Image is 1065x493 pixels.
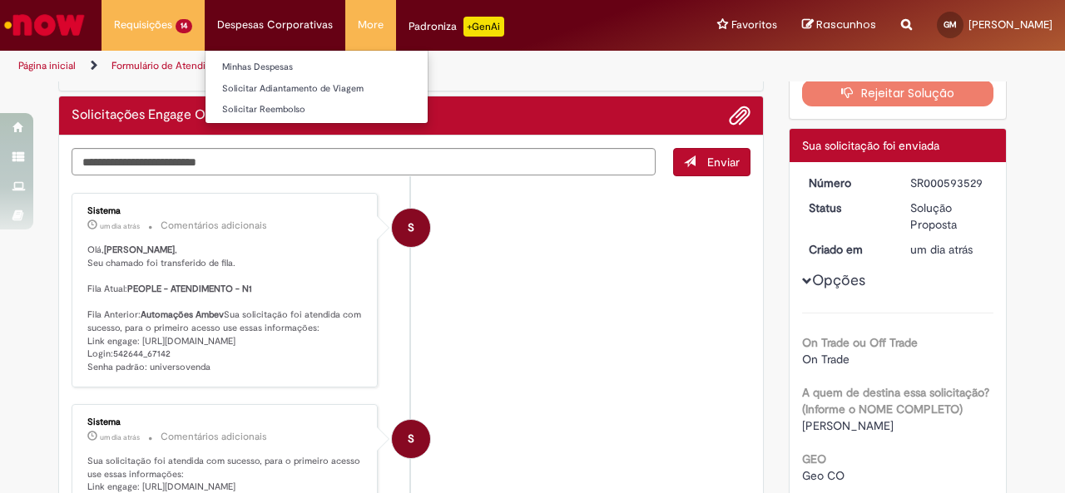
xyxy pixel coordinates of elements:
span: um dia atrás [100,432,140,442]
span: S [408,208,414,248]
span: Geo CO [802,468,845,483]
small: Comentários adicionais [161,219,267,233]
div: SR000593529 [910,175,988,191]
span: S [408,419,414,459]
a: Solicitar Adiantamento de Viagem [206,80,428,98]
span: More [358,17,384,33]
p: +GenAi [463,17,504,37]
dt: Número [796,175,899,191]
a: Rascunhos [802,17,876,33]
div: Solução Proposta [910,200,988,233]
b: A quem de destina essa solicitação? (Informe o NOME COMPLETO) [802,385,989,417]
textarea: Digite sua mensagem aqui... [72,148,656,175]
time: 30/09/2025 12:46:32 [100,432,140,442]
time: 30/09/2025 09:42:06 [910,242,973,257]
div: 30/09/2025 09:42:06 [910,241,988,258]
span: On Trade [802,352,850,367]
button: Rejeitar Solução [802,80,994,106]
div: Padroniza [409,17,504,37]
a: Solicitar Reembolso [206,101,428,119]
span: um dia atrás [100,221,140,231]
div: System [392,420,430,458]
b: Automações Ambev [141,308,224,321]
span: [PERSON_NAME] [968,17,1053,32]
span: Despesas Corporativas [217,17,333,33]
span: Requisições [114,17,172,33]
b: [PERSON_NAME] [104,244,175,256]
b: PEOPLE - ATENDIMENTO - N1 [127,283,252,295]
b: On Trade ou Off Trade [802,335,918,350]
span: Enviar [707,155,740,170]
span: GM [944,19,957,30]
a: Formulário de Atendimento [111,59,235,72]
span: Sua solicitação foi enviada [802,138,939,153]
button: Adicionar anexos [729,105,750,126]
dt: Criado em [796,241,899,258]
span: um dia atrás [910,242,973,257]
div: Sistema [87,417,364,427]
div: Sistema [87,206,364,216]
span: 14 [176,19,192,33]
span: Rascunhos [816,17,876,32]
a: Página inicial [18,59,76,72]
span: Favoritos [731,17,777,33]
img: ServiceNow [2,8,87,42]
b: GEO [802,451,826,466]
div: System [392,209,430,247]
p: Olá, , Seu chamado foi transferido de fila. Fila Atual: Fila Anterior: Sua solicitação foi atendi... [87,244,364,374]
ul: Despesas Corporativas [205,50,428,124]
dt: Status [796,200,899,216]
ul: Trilhas de página [12,51,697,81]
span: [PERSON_NAME] [802,418,894,433]
small: Comentários adicionais [161,430,267,444]
button: Enviar [673,148,750,176]
a: Minhas Despesas [206,58,428,76]
h2: Solicitações Engage On trade e Off trade Histórico de tíquete [72,108,315,123]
